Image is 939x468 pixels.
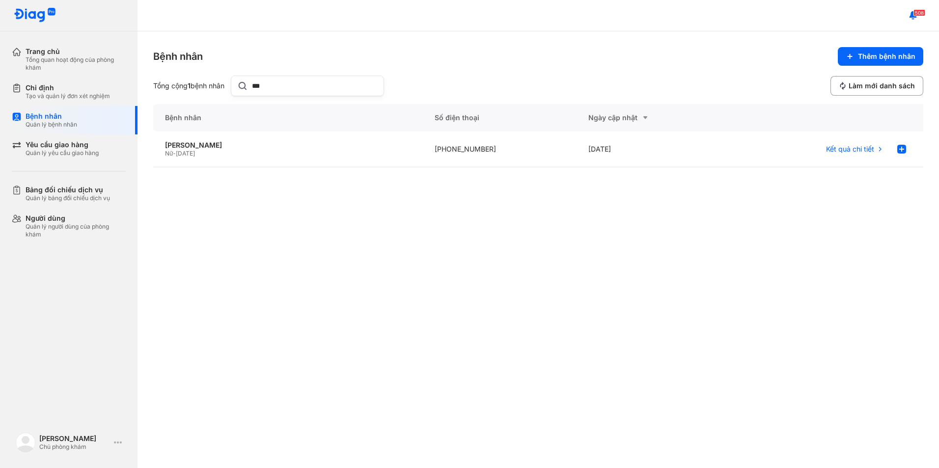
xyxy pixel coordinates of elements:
div: Người dùng [26,214,126,223]
div: Bệnh nhân [26,112,77,121]
button: Thêm bệnh nhân [838,47,923,66]
span: [DATE] [176,150,195,157]
div: [PERSON_NAME] [165,141,411,150]
div: [DATE] [577,131,731,167]
div: Chỉ định [26,83,110,92]
button: Làm mới danh sách [830,76,923,96]
span: 508 [913,9,925,16]
div: Bảng đối chiếu dịch vụ [26,185,110,194]
span: Thêm bệnh nhân [858,52,915,61]
div: Quản lý yêu cầu giao hàng [26,149,99,157]
div: Ngày cập nhật [588,112,719,124]
img: logo [16,433,35,452]
div: Bệnh nhân [153,50,203,63]
span: 1 [188,81,191,90]
div: Tổng cộng bệnh nhân [153,81,227,90]
div: Trang chủ [26,47,126,56]
div: [PERSON_NAME] [39,434,110,443]
div: Tạo và quản lý đơn xét nghiệm [26,92,110,100]
span: Nữ [165,150,173,157]
div: Quản lý người dùng của phòng khám [26,223,126,238]
div: Tổng quan hoạt động của phòng khám [26,56,126,72]
span: Làm mới danh sách [849,81,915,90]
img: logo [14,8,56,23]
div: Chủ phòng khám [39,443,110,451]
div: Quản lý bảng đối chiếu dịch vụ [26,194,110,202]
span: Kết quả chi tiết [826,145,874,154]
div: [PHONE_NUMBER] [423,131,577,167]
div: Quản lý bệnh nhân [26,121,77,129]
div: Số điện thoại [423,104,577,131]
div: Bệnh nhân [153,104,423,131]
span: - [173,150,176,157]
div: Yêu cầu giao hàng [26,140,99,149]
